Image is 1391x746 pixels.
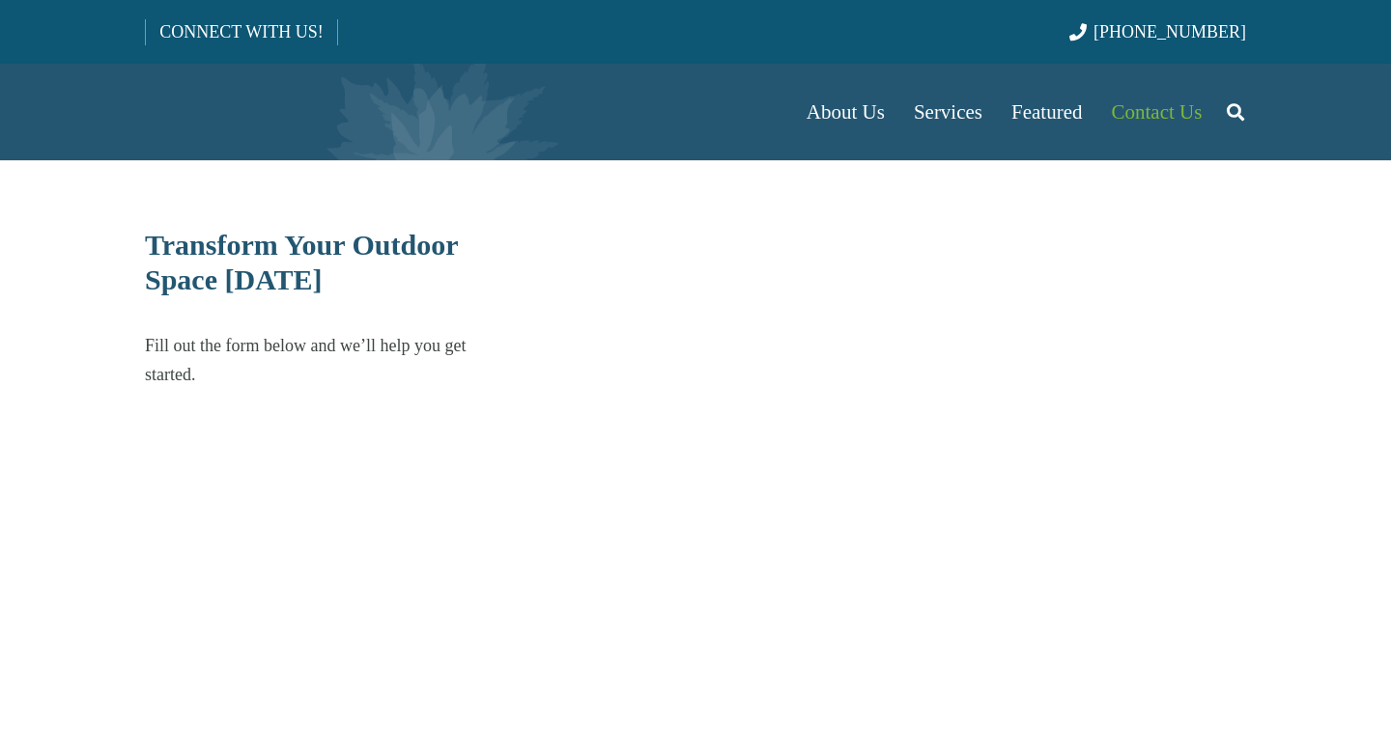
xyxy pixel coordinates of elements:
span: Transform Your Outdoor Space [DATE] [145,229,458,295]
a: Contact Us [1097,64,1217,160]
a: Search [1216,88,1255,136]
span: Featured [1011,100,1082,124]
span: Contact Us [1112,100,1203,124]
a: [PHONE_NUMBER] [1069,22,1246,41]
span: [PHONE_NUMBER] [1093,22,1246,41]
a: About Us [792,64,899,160]
span: Services [914,100,982,124]
a: Services [899,64,997,160]
a: CONNECT WITH US! [146,9,336,55]
a: Featured [997,64,1096,160]
a: Borst-Logo [145,73,466,151]
p: Fill out the form below and we’ll help you get started. [145,331,505,389]
span: About Us [807,100,885,124]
